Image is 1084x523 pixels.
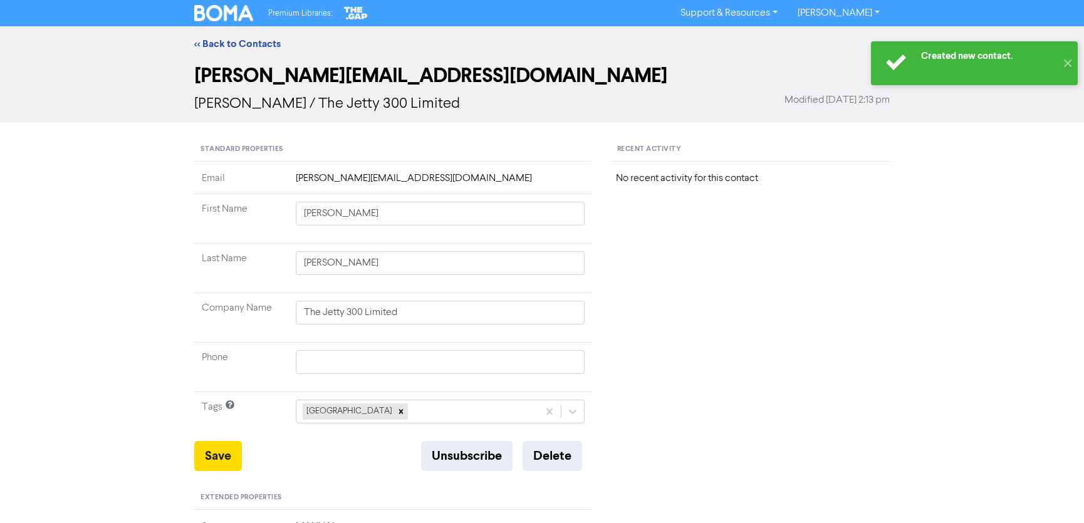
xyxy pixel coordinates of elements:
[194,96,460,111] span: [PERSON_NAME] / The Jetty 300 Limited
[611,138,890,162] div: Recent Activity
[921,49,1056,63] div: Created new contact.
[194,5,253,21] img: BOMA Logo
[194,138,592,162] div: Standard Properties
[670,3,788,23] a: Support & Resources
[303,403,394,420] div: [GEOGRAPHIC_DATA]
[194,486,592,510] div: Extended Properties
[194,194,288,244] td: First Name
[788,3,890,23] a: [PERSON_NAME]
[421,441,513,471] button: Unsubscribe
[194,38,281,50] a: << Back to Contacts
[784,93,890,108] span: Modified [DATE] 2:13 pm
[342,5,370,21] img: The Gap
[194,441,242,471] button: Save
[616,171,885,186] div: No recent activity for this contact
[288,171,592,194] td: [PERSON_NAME][EMAIL_ADDRESS][DOMAIN_NAME]
[194,392,288,442] td: Tags
[194,64,890,88] h2: [PERSON_NAME][EMAIL_ADDRESS][DOMAIN_NAME]
[194,343,288,392] td: Phone
[1021,463,1084,523] iframe: Chat Widget
[523,441,582,471] button: Delete
[194,293,288,343] td: Company Name
[194,171,288,194] td: Email
[194,244,288,293] td: Last Name
[268,9,332,18] span: Premium Libraries:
